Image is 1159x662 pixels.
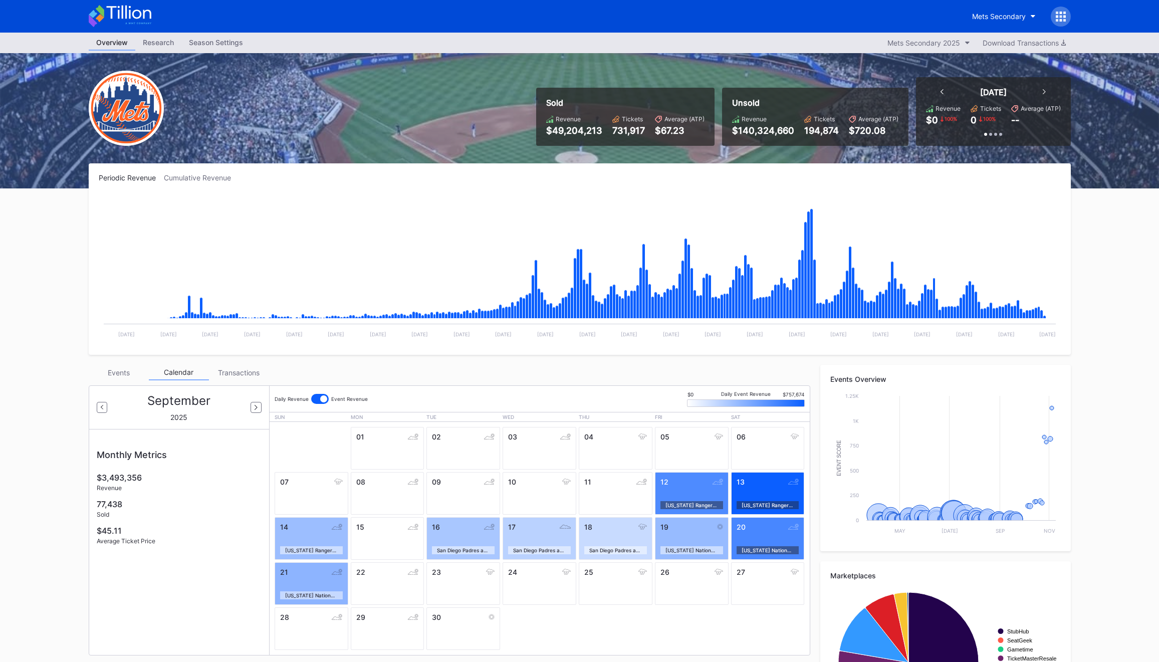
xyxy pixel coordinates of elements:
[432,613,495,621] div: 30
[209,365,269,380] div: Transactions
[1021,105,1061,112] div: Average (ATP)
[872,331,888,337] text: [DATE]
[830,391,1061,541] svg: Chart title
[612,125,645,136] div: 731,917
[980,105,1001,112] div: Tickets
[804,125,839,136] div: 194,874
[845,393,859,399] text: 1.25k
[280,478,343,486] div: 07
[660,568,723,576] div: 26
[584,432,647,441] div: 04
[830,571,1061,580] div: Marketplaces
[965,7,1043,26] button: Mets Secondary
[546,125,602,136] div: $49,204,213
[849,125,898,136] div: $720.08
[687,391,693,397] div: $0
[783,391,804,397] div: $757,674
[887,39,960,47] div: Mets Secondary 2025
[432,568,495,576] div: 23
[584,546,647,554] div: San Diego Padres at [US_STATE] Mets
[356,613,419,621] div: 29
[280,523,343,531] div: 14
[135,35,181,50] div: Research
[432,432,495,441] div: 02
[147,393,210,408] div: September
[662,331,679,337] text: [DATE]
[118,331,135,337] text: [DATE]
[89,35,135,51] a: Overview
[97,473,262,483] div: $3,493,356
[286,331,302,337] text: [DATE]
[202,331,218,337] text: [DATE]
[97,450,262,460] div: Monthly Metrics
[356,568,419,576] div: 22
[978,36,1071,50] button: Download Transactions
[546,98,705,108] div: Sold
[664,115,705,123] div: Average (ATP)
[737,432,799,441] div: 06
[89,71,164,146] img: New-York-Mets-Transparent.png
[135,35,181,51] a: Research
[971,115,977,125] div: 0
[850,492,859,498] text: 250
[660,432,723,441] div: 05
[356,432,419,441] div: 01
[99,194,1061,345] svg: Chart title
[508,568,571,576] div: 24
[850,443,859,449] text: 750
[1039,331,1055,337] text: [DATE]
[275,391,368,407] div: Daily Revenue Event Revenue
[936,105,961,112] div: Revenue
[621,331,637,337] text: [DATE]
[655,125,705,136] div: $67.23
[280,591,343,599] div: [US_STATE] Nationals at [US_STATE][GEOGRAPHIC_DATA]
[894,528,905,534] text: May
[788,331,805,337] text: [DATE]
[983,39,1066,47] div: Download Transactions
[914,331,931,337] text: [DATE]
[181,35,251,50] div: Season Settings
[742,115,767,123] div: Revenue
[584,523,647,531] div: 18
[731,414,805,420] div: Sat
[926,115,938,125] div: $0
[995,528,1004,534] text: Sep
[584,478,647,486] div: 11
[579,414,652,420] div: Thu
[97,484,262,492] div: Revenue
[275,414,348,420] div: Sun
[737,568,799,576] div: 27
[956,331,972,337] text: [DATE]
[181,35,251,51] a: Season Settings
[356,478,419,486] div: 08
[732,98,898,108] div: Unsold
[814,115,835,123] div: Tickets
[160,331,176,337] text: [DATE]
[508,432,571,441] div: 03
[1007,628,1029,634] text: StubHub
[351,414,424,420] div: Mon
[944,115,958,123] div: 100 %
[655,414,729,420] div: Fri
[170,413,187,421] div: 2025
[537,331,553,337] text: [DATE]
[164,173,239,182] div: Cumulative Revenue
[1007,646,1033,652] text: Gametime
[584,568,647,576] div: 25
[579,331,595,337] text: [DATE]
[453,331,470,337] text: [DATE]
[660,501,723,509] div: [US_STATE] Rangers at [US_STATE] Mets
[1007,637,1032,643] text: SeatGeek
[432,523,495,531] div: 16
[660,546,723,554] div: [US_STATE] Nationals at [US_STATE] Mets (Pop-Up Home Run Apple Giveaway)
[508,478,571,486] div: 10
[856,517,859,523] text: 0
[369,331,386,337] text: [DATE]
[941,528,958,534] text: [DATE]
[1043,528,1055,534] text: Nov
[97,499,262,509] div: 77,438
[858,115,898,123] div: Average (ATP)
[982,115,997,123] div: 100 %
[97,537,262,545] div: Average Ticket Price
